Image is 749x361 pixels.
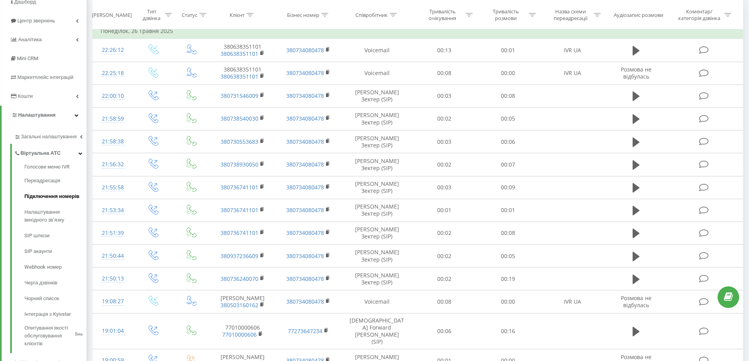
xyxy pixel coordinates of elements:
[412,84,476,107] td: 00:03
[341,313,412,349] td: [DEMOGRAPHIC_DATA] Forward [PERSON_NAME] (SIP)
[24,322,86,348] a: Опитування якості обслуговування клієнтівBeta
[485,8,527,22] div: Тривалість розмови
[286,138,324,145] a: 380734080478
[476,290,539,313] td: 00:00
[21,133,77,141] span: Загальні налаштування
[539,39,605,62] td: IVR UA
[182,11,197,18] div: Статус
[221,252,258,260] a: 380937236609
[341,39,412,62] td: Voicemail
[550,8,592,22] div: Назва схеми переадресації
[412,107,476,130] td: 00:02
[287,11,319,18] div: Бізнес номер
[412,39,476,62] td: 00:13
[412,268,476,290] td: 00:02
[24,310,70,318] span: Інтеграція з Kyivstar
[20,149,61,157] span: Віртуальна АТС
[341,245,412,268] td: [PERSON_NAME] Зектер (SIP)
[412,62,476,84] td: 00:08
[24,189,86,204] a: Підключення номерів
[2,106,86,125] a: Налаштування
[412,176,476,199] td: 00:03
[24,208,83,224] span: Налаштування вихідного зв’язку
[286,183,324,191] a: 380734080478
[24,259,86,275] a: Webhook номер
[24,163,86,173] a: Голосове меню IVR
[412,153,476,176] td: 00:02
[476,268,539,290] td: 00:19
[341,176,412,199] td: [PERSON_NAME] Зектер (SIP)
[621,66,651,80] span: Розмова не відбулась
[476,245,539,268] td: 00:05
[93,23,743,39] td: Понеділок, 26 Травня 2025
[221,275,258,282] a: 380736240070
[210,290,276,313] td: [PERSON_NAME]
[221,183,258,191] a: 380736741101
[230,11,245,18] div: Клієнт
[24,275,86,291] a: Черга дзвінків
[140,8,163,22] div: Тип дзвінка
[341,268,412,290] td: [PERSON_NAME] Зектер (SIP)
[221,161,258,168] a: 380738930050
[341,84,412,107] td: [PERSON_NAME] Зектер (SIP)
[221,92,258,99] a: 380731546009
[92,11,132,18] div: [PERSON_NAME]
[221,50,258,57] a: 380638351101
[101,323,125,339] div: 19:01:04
[476,130,539,153] td: 00:06
[476,107,539,130] td: 00:05
[412,130,476,153] td: 00:03
[101,180,125,195] div: 21:55:58
[24,244,86,259] a: SIP акаунти
[286,115,324,122] a: 380734080478
[17,55,38,61] span: Mini CRM
[676,8,722,22] div: Коментар/категорія дзвінка
[286,206,324,214] a: 380734080478
[24,177,60,185] span: Переадресація
[286,161,324,168] a: 380734080478
[286,298,324,305] a: 380734080478
[24,163,70,171] span: Голосове меню IVR
[221,229,258,236] a: 380736741101
[24,192,79,200] span: Підключення номерів
[24,295,59,302] span: Чорний список
[24,291,86,306] a: Чорний список
[101,88,125,104] div: 22:00:10
[341,130,412,153] td: [PERSON_NAME] Зектер (SIP)
[18,93,33,99] span: Кошти
[221,138,258,145] a: 380730553683
[24,173,86,189] a: Переадресація
[341,199,412,222] td: [PERSON_NAME] Зектер (SIP)
[210,39,276,62] td: 380638351101
[341,222,412,244] td: [PERSON_NAME] Зектер (SIP)
[221,301,258,309] a: 380503160162
[286,69,324,77] a: 380734080478
[341,107,412,130] td: [PERSON_NAME] Зектер (SIP)
[101,66,125,81] div: 22:25:18
[101,248,125,264] div: 21:50:44
[341,290,412,313] td: Voicemail
[24,306,86,322] a: Інтеграція з Kyivstar
[341,62,412,84] td: Voicemail
[14,127,86,144] a: Загальні налаштування
[101,294,125,309] div: 19:08:27
[24,279,57,287] span: Черга дзвінків
[286,46,324,54] a: 380734080478
[421,8,464,22] div: Тривалість очікування
[412,245,476,268] td: 00:02
[101,271,125,286] div: 21:50:13
[101,134,125,149] div: 21:58:38
[355,11,388,18] div: Співробітник
[14,144,86,160] a: Віртуальна АТС
[476,39,539,62] td: 00:01
[221,206,258,214] a: 380736741101
[412,290,476,313] td: 00:08
[286,252,324,260] a: 380734080478
[476,313,539,349] td: 00:16
[24,232,50,240] span: SIP шлюзи
[24,204,86,228] a: Налаштування вихідного зв’язку
[476,62,539,84] td: 00:00
[210,313,276,349] td: 77010000606
[101,225,125,241] div: 21:51:39
[286,229,324,236] a: 380734080478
